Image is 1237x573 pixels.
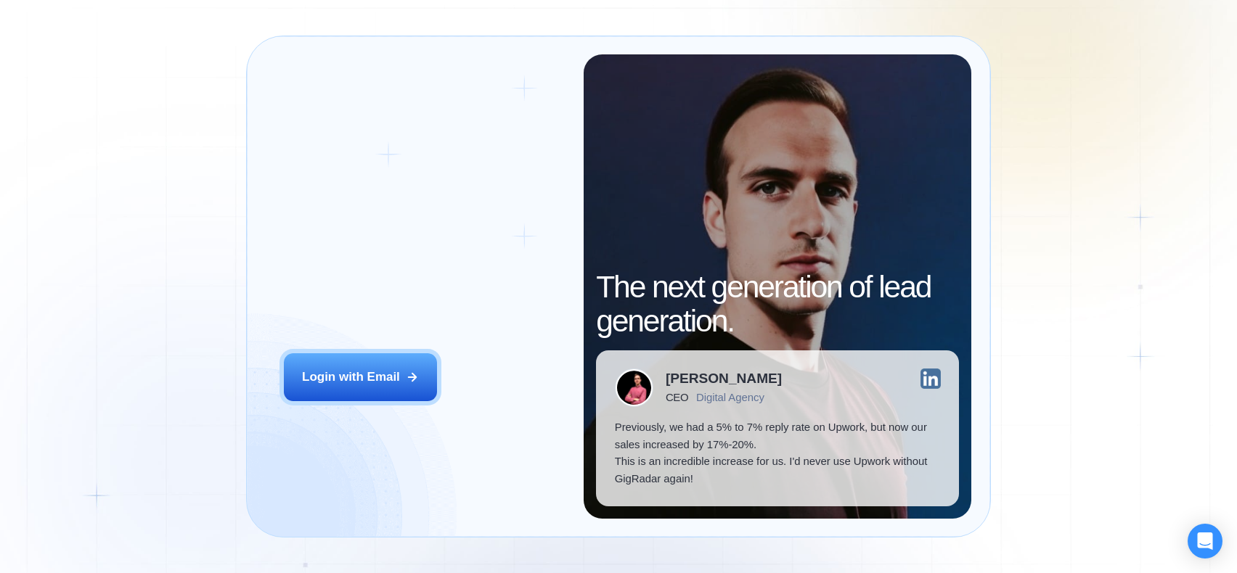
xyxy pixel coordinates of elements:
div: [PERSON_NAME] [666,371,782,385]
div: CEO [666,392,688,404]
div: Open Intercom Messenger [1188,524,1222,558]
div: Login with Email [302,368,400,385]
div: Digital Agency [696,392,764,404]
p: Previously, we had a 5% to 7% reply rate on Upwork, but now our sales increased by 17%-20%. This ... [615,419,941,487]
h2: The next generation of lead generation. [596,270,959,338]
button: Login with Email [284,353,437,401]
